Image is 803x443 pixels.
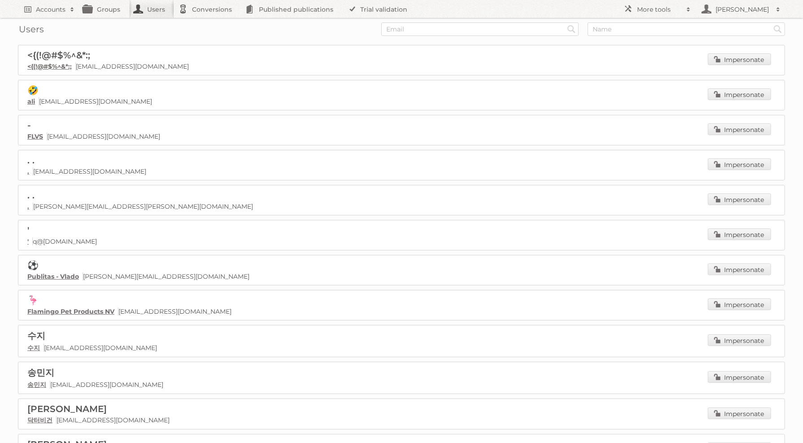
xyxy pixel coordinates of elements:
a: . [27,202,29,211]
h2: [PERSON_NAME] [713,5,772,14]
a: 수지 [27,344,40,352]
a: Impersonate [708,158,771,170]
a: Impersonate [708,228,771,240]
p: [EMAIL_ADDRESS][DOMAIN_NAME] [27,62,776,70]
span: . . [27,155,35,166]
h2: Accounts [36,5,65,14]
a: Impersonate [708,408,771,419]
p: [EMAIL_ADDRESS][DOMAIN_NAME] [27,167,776,175]
a: FLVS [27,132,43,140]
input: Email [381,22,579,36]
a: Impersonate [708,334,771,346]
h2: More tools [637,5,682,14]
p: [EMAIL_ADDRESS][DOMAIN_NAME] [27,97,776,105]
span: . . [27,190,35,201]
a: Impersonate [708,263,771,275]
p: q@[DOMAIN_NAME] [27,237,776,246]
span: [PERSON_NAME] [27,404,107,414]
p: [PERSON_NAME][EMAIL_ADDRESS][PERSON_NAME][DOMAIN_NAME] [27,202,776,211]
p: [EMAIL_ADDRESS][DOMAIN_NAME] [27,416,776,425]
a: Impersonate [708,193,771,205]
a: <{(!@#$%^&*:; [27,62,72,70]
a: Flamingo Pet Products NV [27,307,114,316]
span: <{(!@#$%^&*:; [27,50,90,61]
p: [EMAIL_ADDRESS][DOMAIN_NAME] [27,381,776,389]
p: [EMAIL_ADDRESS][DOMAIN_NAME] [27,307,776,316]
span: - [27,120,31,131]
input: Search [565,22,578,36]
span: 🦩 [27,295,39,306]
input: Name [588,22,785,36]
p: [PERSON_NAME][EMAIL_ADDRESS][DOMAIN_NAME] [27,272,776,281]
a: 송민지 [27,381,46,389]
input: Search [771,22,785,36]
span: ⚽ [27,260,39,271]
a: Impersonate [708,298,771,310]
span: 🤣 [27,85,39,96]
a: 닥터비건 [27,416,52,424]
a: Impersonate [708,53,771,65]
p: [EMAIL_ADDRESS][DOMAIN_NAME] [27,344,776,352]
a: Impersonate [708,371,771,383]
p: [EMAIL_ADDRESS][DOMAIN_NAME] [27,132,776,140]
a: . [27,167,29,175]
span: 송민지 [27,367,54,378]
a: Impersonate [708,88,771,100]
a: ali [27,97,35,105]
a: Publitas - Vlado [27,272,79,281]
a: Impersonate [708,123,771,135]
span: ' [27,225,29,236]
span: 수지 [27,330,45,341]
a: ' [27,237,29,246]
